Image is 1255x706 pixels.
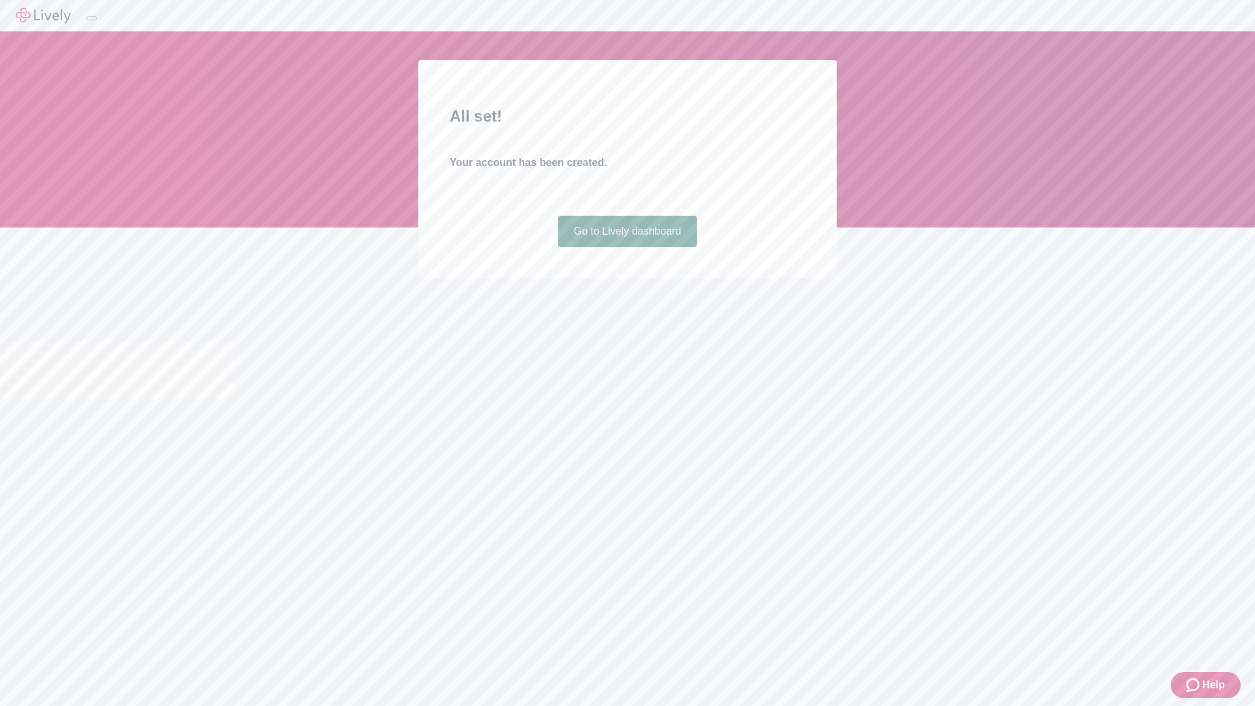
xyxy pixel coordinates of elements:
[1171,672,1241,698] button: Zendesk support iconHelp
[86,16,97,20] button: Log out
[1202,677,1225,693] span: Help
[558,216,697,247] a: Go to Lively dashboard
[1186,677,1202,693] svg: Zendesk support icon
[450,155,805,171] h4: Your account has been created.
[450,105,805,128] h2: All set!
[16,8,71,24] img: Lively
